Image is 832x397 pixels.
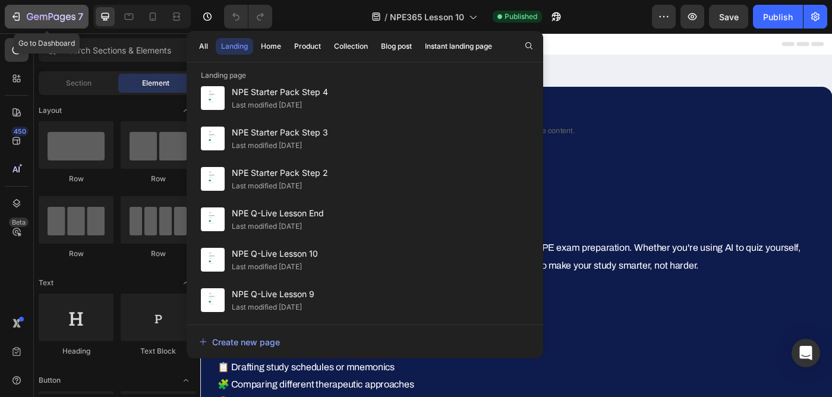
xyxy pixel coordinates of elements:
[224,5,272,29] div: Undo/Redo
[232,206,324,220] span: NPE Q-Live Lesson End
[66,78,92,89] span: Section
[39,346,114,357] div: Heading
[256,38,286,55] button: Home
[121,248,196,259] div: Row
[18,87,695,102] span: Custom Code
[121,174,196,184] div: Row
[390,11,464,23] span: NPE365 Lesson 10
[216,38,253,55] button: Landing
[5,5,89,29] button: 7
[39,174,114,184] div: Row
[792,339,820,367] div: Open Intercom Messenger
[221,41,248,52] div: Landing
[232,99,302,111] div: Last modified [DATE]
[187,70,543,81] p: Landing page
[334,41,368,52] div: Collection
[177,101,196,120] span: Toggle open
[177,371,196,390] span: Toggle open
[425,41,492,52] div: Instant landing page
[39,248,114,259] div: Row
[261,41,281,52] div: Home
[294,41,321,52] div: Product
[194,38,213,55] button: All
[19,147,177,171] strong: AI Tool for NPE
[121,346,196,357] div: Text Block
[9,218,29,227] div: Beta
[329,38,373,55] button: Collection
[198,330,531,354] button: Create new page
[39,105,62,116] span: Layout
[719,12,739,22] span: Save
[39,375,61,386] span: Button
[385,11,387,23] span: /
[232,180,302,192] div: Last modified [DATE]
[142,78,169,89] span: Element
[199,41,208,52] div: All
[39,278,53,288] span: Text
[232,125,328,140] span: NPE Starter Pack Step 3
[376,38,417,55] button: Blog post
[289,38,326,55] button: Product
[381,41,412,52] div: Blog post
[232,85,328,99] span: NPE Starter Pack Step 4
[39,38,196,62] input: Search Sections & Elements
[78,10,83,24] p: 7
[420,38,497,55] button: Instant landing page
[232,301,302,313] div: Last modified [DATE]
[753,5,803,29] button: Publish
[18,104,695,116] span: Publish the page to see the content.
[763,11,793,23] div: Publish
[232,220,302,232] div: Last modified [DATE]
[232,166,328,180] span: NPE Starter Pack Step 2
[232,140,302,152] div: Last modified [DATE]
[232,287,314,301] span: NPE Q-Live Lesson 9
[232,247,318,261] span: NPE Q-Live Lesson 10
[199,336,280,348] div: Create new page
[11,127,29,136] div: 450
[505,11,537,22] span: Published
[709,5,748,29] button: Save
[177,273,196,292] span: Toggle open
[232,261,302,273] div: Last modified [DATE]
